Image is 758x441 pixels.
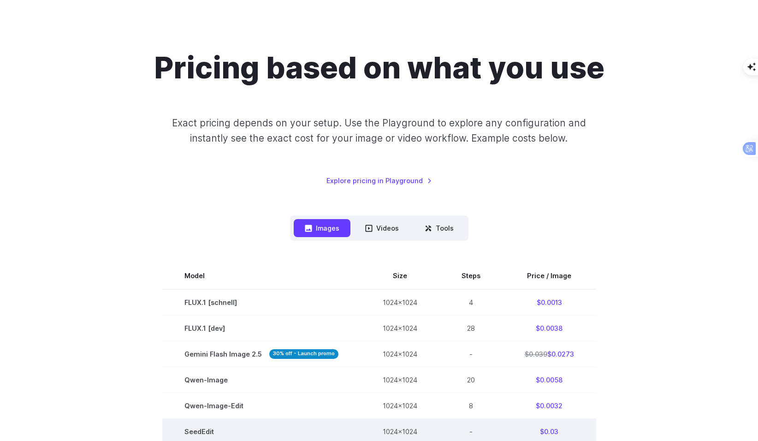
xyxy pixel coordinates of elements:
td: 1024x1024 [361,367,439,393]
td: 20 [439,367,503,393]
td: $0.0273 [503,341,596,367]
span: Gemini Flash Image 2.5 [184,349,338,359]
th: Price / Image [503,263,596,289]
button: Images [294,219,350,237]
td: Qwen-Image-Edit [162,393,361,418]
td: 28 [439,315,503,341]
td: Qwen-Image [162,367,361,393]
td: 1024x1024 [361,315,439,341]
th: Steps [439,263,503,289]
td: $0.0032 [503,393,596,418]
td: 8 [439,393,503,418]
p: Exact pricing depends on your setup. Use the Playground to explore any configuration and instantl... [154,115,604,146]
td: FLUX.1 [dev] [162,315,361,341]
strong: 30% off - Launch promo [269,349,338,359]
th: Size [361,263,439,289]
td: $0.0058 [503,367,596,393]
td: 1024x1024 [361,289,439,316]
a: Explore pricing in Playground [326,175,432,186]
td: FLUX.1 [schnell] [162,289,361,316]
td: $0.0038 [503,315,596,341]
button: Tools [414,219,465,237]
th: Model [162,263,361,289]
td: 1024x1024 [361,341,439,367]
td: - [439,341,503,367]
button: Videos [354,219,410,237]
td: 1024x1024 [361,393,439,418]
td: $0.0013 [503,289,596,316]
td: 4 [439,289,503,316]
s: $0.039 [525,350,547,358]
h1: Pricing based on what you use [154,50,604,86]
